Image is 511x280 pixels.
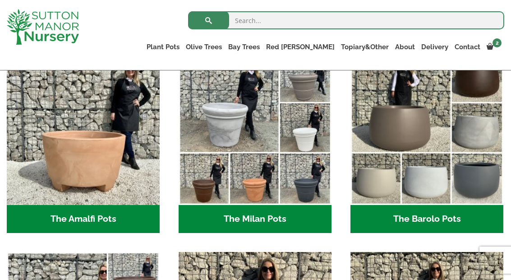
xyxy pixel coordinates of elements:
[350,52,503,233] a: Visit product category The Barolo Pots
[483,41,504,53] a: 2
[350,205,503,233] h2: The Barolo Pots
[7,9,79,45] img: logo
[7,205,160,233] h2: The Amalfi Pots
[179,52,331,205] img: The Milan Pots
[179,205,331,233] h2: The Milan Pots
[451,41,483,53] a: Contact
[350,52,503,205] img: The Barolo Pots
[493,38,502,47] span: 2
[7,52,160,233] a: Visit product category The Amalfi Pots
[188,11,504,29] input: Search...
[183,41,225,53] a: Olive Trees
[7,52,160,205] img: The Amalfi Pots
[225,41,263,53] a: Bay Trees
[418,41,451,53] a: Delivery
[179,52,331,233] a: Visit product category The Milan Pots
[338,41,392,53] a: Topiary&Other
[263,41,338,53] a: Red [PERSON_NAME]
[143,41,183,53] a: Plant Pots
[392,41,418,53] a: About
